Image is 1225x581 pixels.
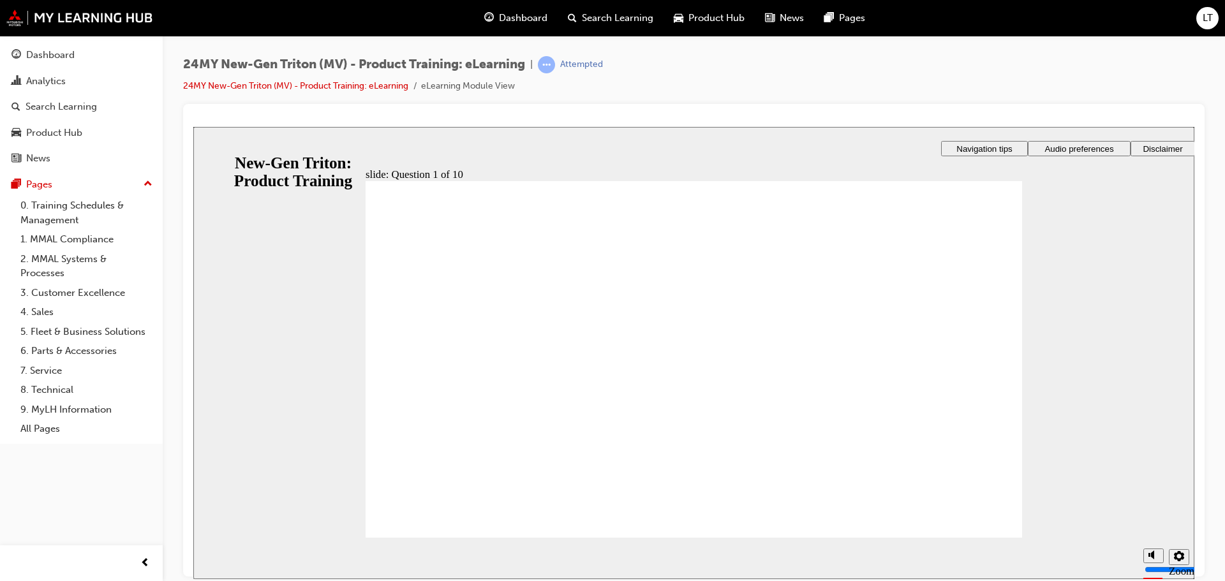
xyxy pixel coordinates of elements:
a: guage-iconDashboard [474,5,558,31]
a: 2. MMAL Systems & Processes [15,249,158,283]
span: Navigation tips [763,17,819,27]
a: Search Learning [5,95,158,119]
a: 0. Training Schedules & Management [15,196,158,230]
div: Pages [26,177,52,192]
button: Pages [5,173,158,196]
span: Dashboard [499,11,547,26]
div: Attempted [560,59,603,71]
span: car-icon [11,128,21,139]
label: Zoom to fit [976,438,1001,476]
a: 7. Service [15,361,158,381]
span: learningRecordVerb_ATTEMPT-icon [538,56,555,73]
a: 3. Customer Excellence [15,283,158,303]
button: DashboardAnalyticsSearch LearningProduct HubNews [5,41,158,173]
button: Navigation tips [748,14,835,29]
span: prev-icon [140,555,150,571]
a: Analytics [5,70,158,93]
a: 8. Technical [15,380,158,400]
button: Mute (Ctrl+Alt+M) [950,422,970,436]
a: Product Hub [5,121,158,145]
span: 24MY New-Gen Triton (MV) - Product Training: eLearning [183,57,525,72]
a: 1. MMAL Compliance [15,230,158,249]
span: LT [1203,11,1213,26]
span: guage-icon [484,10,494,26]
div: Dashboard [26,48,75,63]
button: LT [1196,7,1219,29]
a: 4. Sales [15,302,158,322]
button: Settings [976,422,996,438]
div: misc controls [944,411,995,452]
span: | [530,57,533,72]
div: Analytics [26,74,66,89]
span: car-icon [674,10,683,26]
span: Disclaimer [949,17,989,27]
img: mmal [6,10,153,26]
a: search-iconSearch Learning [558,5,664,31]
a: 9. MyLH Information [15,400,158,420]
div: Search Learning [26,99,97,114]
div: Product Hub [26,126,82,140]
span: search-icon [11,101,20,113]
span: news-icon [11,153,21,165]
span: Search Learning [582,11,653,26]
span: pages-icon [11,179,21,191]
a: news-iconNews [755,5,814,31]
a: News [5,147,158,170]
div: News [26,151,50,166]
span: news-icon [765,10,775,26]
span: Pages [839,11,865,26]
span: guage-icon [11,50,21,61]
a: 6. Parts & Accessories [15,341,158,361]
a: 24MY New-Gen Triton (MV) - Product Training: eLearning [183,80,408,91]
a: All Pages [15,419,158,439]
a: 5. Fleet & Business Solutions [15,322,158,342]
span: pages-icon [824,10,834,26]
a: Dashboard [5,43,158,67]
span: search-icon [568,10,577,26]
span: Product Hub [688,11,745,26]
input: volume [951,438,1034,448]
button: Audio preferences [835,14,937,29]
a: pages-iconPages [814,5,875,31]
span: Audio preferences [851,17,920,27]
span: up-icon [144,176,152,193]
li: eLearning Module View [421,79,515,94]
a: car-iconProduct Hub [664,5,755,31]
button: Disclaimer [937,14,1002,29]
span: chart-icon [11,76,21,87]
span: News [780,11,804,26]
